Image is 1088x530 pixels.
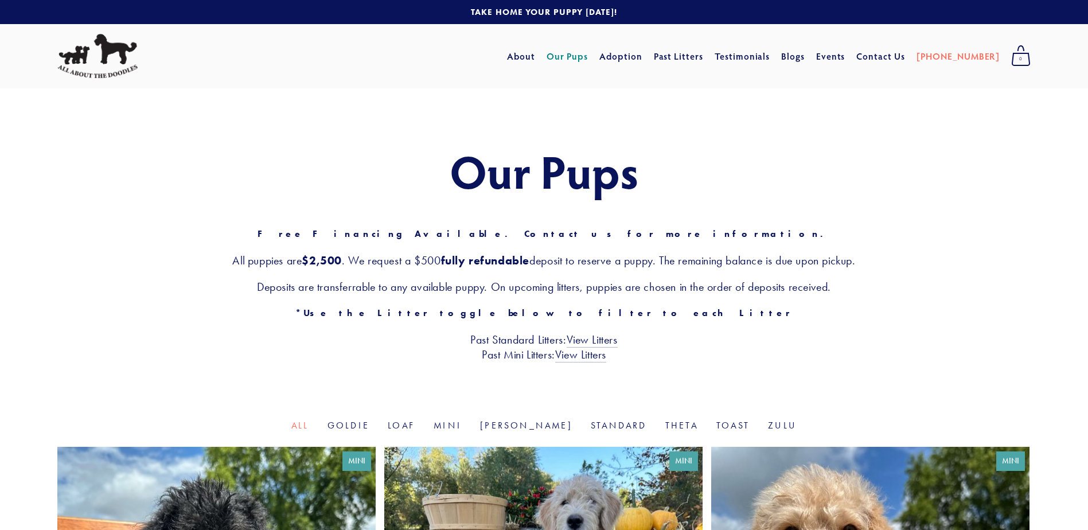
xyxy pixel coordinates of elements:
[917,46,1000,67] a: [PHONE_NUMBER]
[816,46,845,67] a: Events
[57,279,1031,294] h3: Deposits are transferrable to any available puppy. On upcoming litters, puppies are chosen in the...
[781,46,805,67] a: Blogs
[441,254,530,267] strong: fully refundable
[480,420,572,431] a: [PERSON_NAME]
[434,420,462,431] a: Mini
[258,228,830,239] strong: Free Financing Available. Contact us for more information.
[57,34,138,79] img: All About The Doodles
[555,348,606,363] a: View Litters
[295,307,793,318] strong: *Use the Litter toggle below to filter to each Litter
[57,253,1031,268] h3: All puppies are . We request a $500 deposit to reserve a puppy. The remaining balance is due upon...
[856,46,905,67] a: Contact Us
[1011,52,1031,67] span: 0
[302,254,342,267] strong: $2,500
[1005,42,1036,71] a: 0 items in cart
[547,46,588,67] a: Our Pups
[57,332,1031,362] h3: Past Standard Litters: Past Mini Litters:
[591,420,647,431] a: Standard
[567,333,618,348] a: View Litters
[768,420,797,431] a: Zulu
[507,46,535,67] a: About
[599,46,642,67] a: Adoption
[57,146,1031,196] h1: Our Pups
[388,420,415,431] a: Loaf
[654,50,704,62] a: Past Litters
[327,420,369,431] a: Goldie
[716,420,750,431] a: Toast
[665,420,698,431] a: Theta
[291,420,309,431] a: All
[715,46,770,67] a: Testimonials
